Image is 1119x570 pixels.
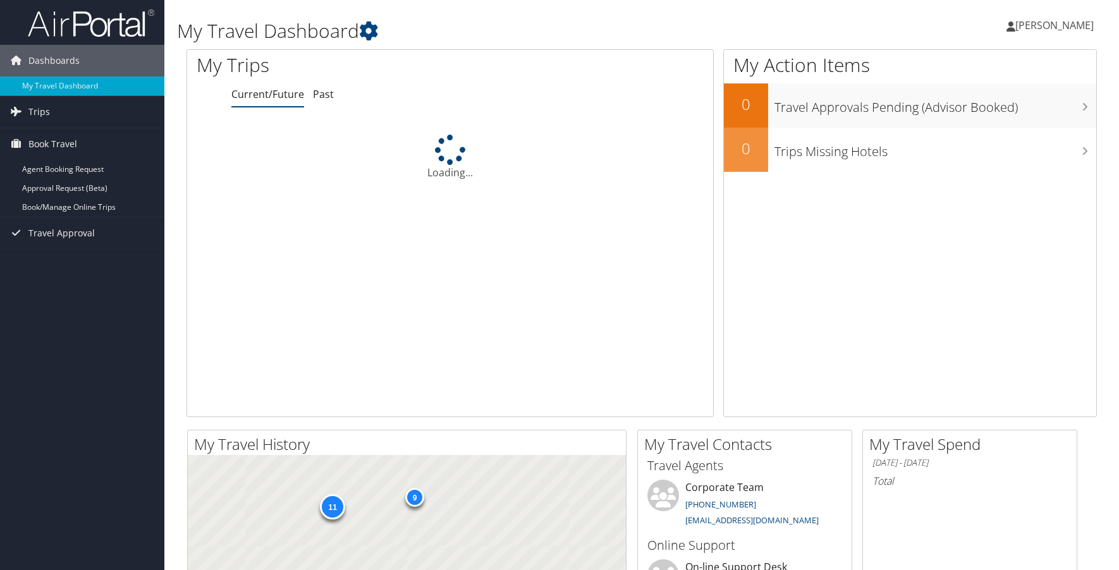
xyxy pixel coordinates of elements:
img: airportal-logo.png [28,8,154,38]
div: 11 [320,494,345,519]
span: Trips [28,96,50,128]
h3: Trips Missing Hotels [774,136,1096,161]
h6: Total [872,474,1067,488]
span: Travel Approval [28,217,95,249]
a: 0Trips Missing Hotels [724,128,1096,172]
h3: Travel Approvals Pending (Advisor Booked) [774,92,1096,116]
a: [PHONE_NUMBER] [685,499,756,510]
h3: Travel Agents [647,457,842,475]
h6: [DATE] - [DATE] [872,457,1067,469]
a: Past [313,87,334,101]
h3: Online Support [647,537,842,554]
h2: 0 [724,94,768,115]
h2: 0 [724,138,768,159]
li: Corporate Team [641,480,848,531]
h2: My Travel Spend [869,434,1077,455]
a: [EMAIL_ADDRESS][DOMAIN_NAME] [685,514,819,526]
div: Loading... [187,135,713,180]
div: 9 [405,488,424,507]
h2: My Travel History [194,434,626,455]
span: Book Travel [28,128,77,160]
a: [PERSON_NAME] [1006,6,1106,44]
a: Current/Future [231,87,304,101]
h2: My Travel Contacts [644,434,852,455]
h1: My Action Items [724,52,1096,78]
span: Dashboards [28,45,80,76]
h1: My Trips [197,52,484,78]
a: 0Travel Approvals Pending (Advisor Booked) [724,83,1096,128]
span: [PERSON_NAME] [1015,18,1094,32]
h1: My Travel Dashboard [177,18,797,44]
